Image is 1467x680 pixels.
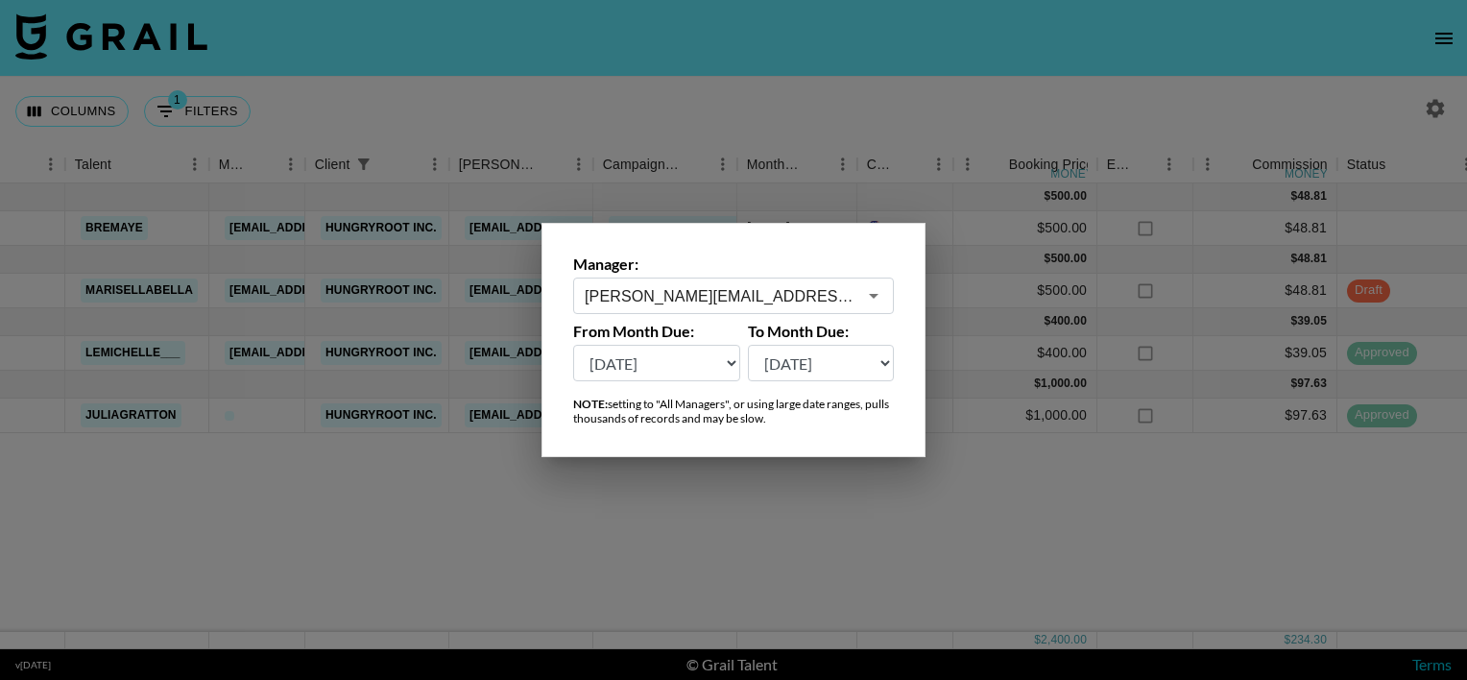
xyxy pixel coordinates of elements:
label: To Month Due: [748,322,895,341]
label: Manager: [573,255,894,274]
div: setting to "All Managers", or using large date ranges, pulls thousands of records and may be slow. [573,397,894,425]
strong: NOTE: [573,397,608,411]
label: From Month Due: [573,322,740,341]
button: Open [860,282,887,309]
